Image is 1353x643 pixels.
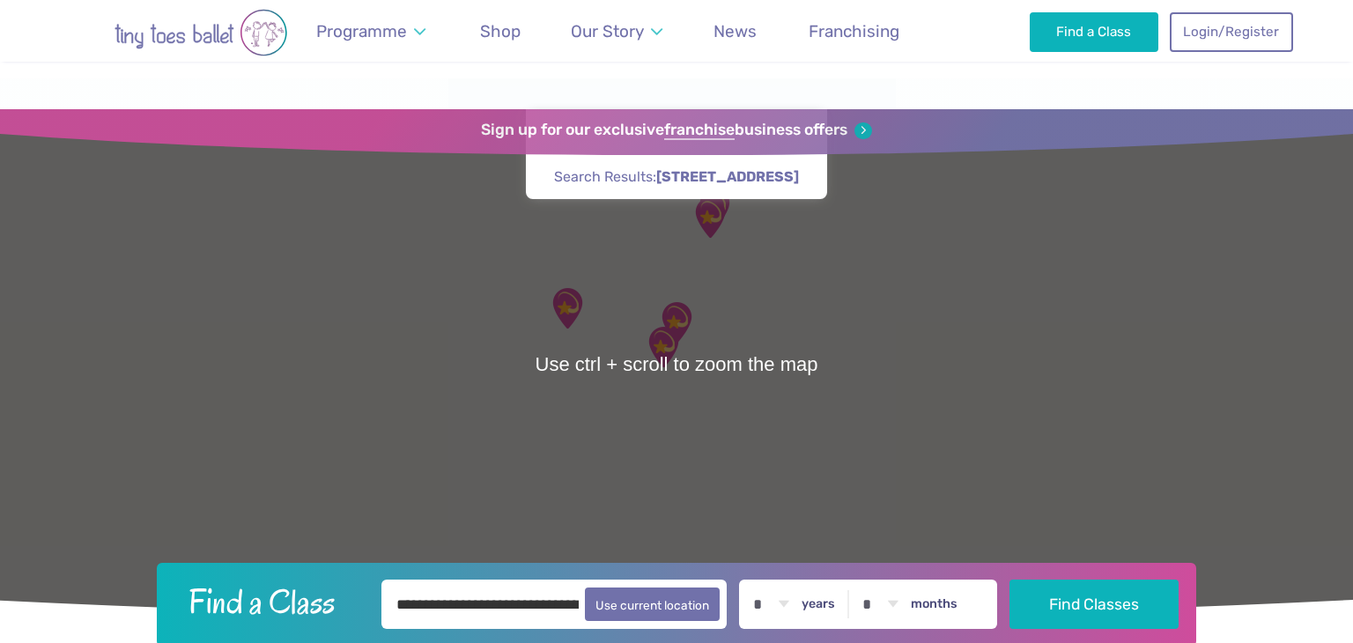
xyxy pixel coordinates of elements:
[471,11,529,52] a: Shop
[688,196,732,240] div: The SPACE
[480,21,521,41] span: Shop
[802,596,835,612] label: years
[1009,580,1179,629] button: Find Classes
[481,121,871,140] a: Sign up for our exclusivefranchisebusiness offers
[316,21,407,41] span: Programme
[809,21,899,41] span: Franchising
[60,9,342,56] img: tiny toes ballet
[174,580,370,624] h2: Find a Class
[307,11,433,52] a: Programme
[545,286,589,330] div: Fraddon Village Hall
[800,11,907,52] a: Franchising
[911,596,957,612] label: months
[585,588,720,621] button: Use current location
[1170,12,1293,51] a: Login/Register
[706,11,765,52] a: News
[713,21,757,41] span: News
[664,121,735,140] strong: franchise
[571,21,644,41] span: Our Story
[641,325,685,369] div: St Austell Leisure Centre
[656,168,799,185] strong: [STREET_ADDRESS]
[563,11,671,52] a: Our Story
[654,300,699,344] div: Trethurgy
[1030,12,1159,51] a: Find a Class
